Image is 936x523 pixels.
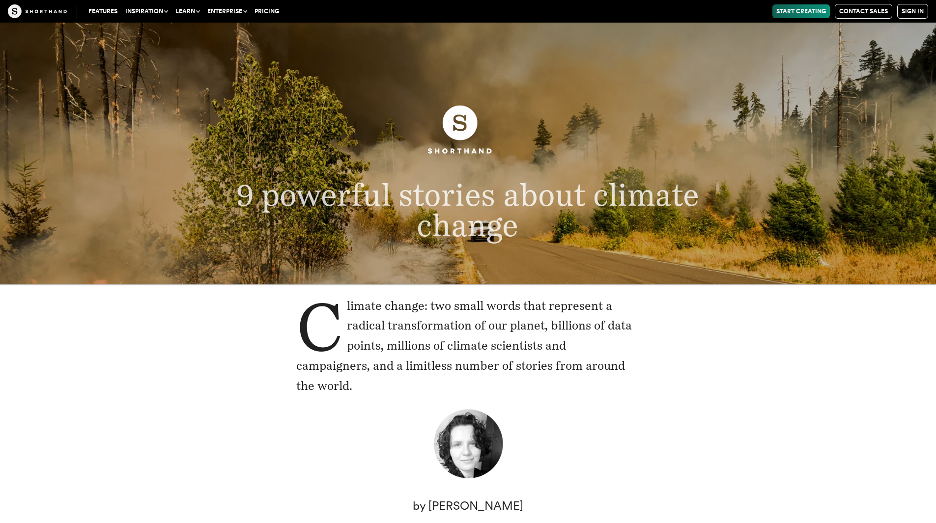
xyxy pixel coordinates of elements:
[296,496,640,516] p: by [PERSON_NAME]
[835,4,892,19] a: Contact Sales
[897,4,928,19] a: Sign in
[171,4,203,18] button: Learn
[236,176,700,244] span: 9 powerful stories about climate change
[296,296,640,396] p: Climate change: two small words that represent a radical transformation of our planet, billions o...
[121,4,171,18] button: Inspiration
[203,4,251,18] button: Enterprise
[251,4,283,18] a: Pricing
[772,4,830,18] a: Start Creating
[85,4,121,18] a: Features
[8,4,67,18] img: The Craft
